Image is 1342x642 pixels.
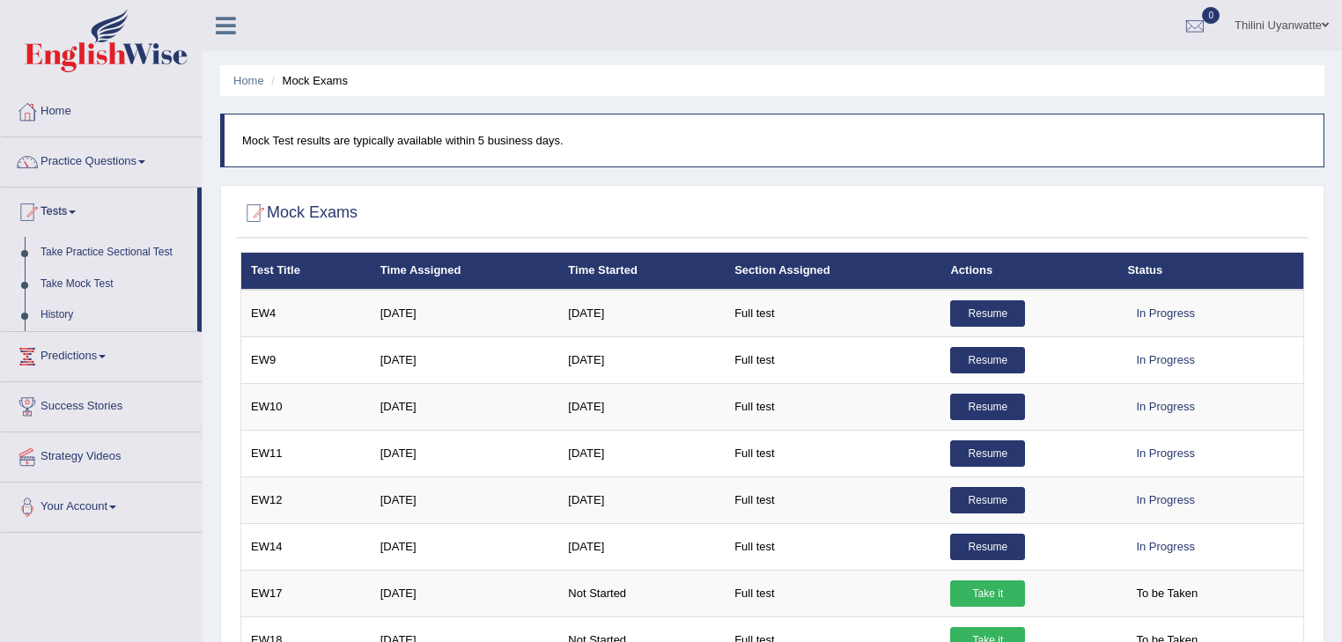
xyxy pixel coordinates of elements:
[371,290,559,337] td: [DATE]
[558,336,725,383] td: [DATE]
[1,432,202,476] a: Strategy Videos
[371,523,559,570] td: [DATE]
[1127,440,1203,467] div: In Progress
[371,430,559,476] td: [DATE]
[725,253,940,290] th: Section Assigned
[1,188,197,232] a: Tests
[1,137,202,181] a: Practice Questions
[725,570,940,616] td: Full test
[725,290,940,337] td: Full test
[558,570,725,616] td: Not Started
[940,253,1117,290] th: Actions
[725,336,940,383] td: Full test
[371,336,559,383] td: [DATE]
[233,74,264,87] a: Home
[1,332,202,376] a: Predictions
[241,253,371,290] th: Test Title
[371,570,559,616] td: [DATE]
[241,290,371,337] td: EW4
[950,487,1025,513] a: Resume
[241,523,371,570] td: EW14
[1,382,202,426] a: Success Stories
[371,253,559,290] th: Time Assigned
[558,383,725,430] td: [DATE]
[558,430,725,476] td: [DATE]
[241,430,371,476] td: EW11
[242,132,1306,149] p: Mock Test results are typically available within 5 business days.
[950,394,1025,420] a: Resume
[241,476,371,523] td: EW12
[950,440,1025,467] a: Resume
[725,476,940,523] td: Full test
[1127,347,1203,373] div: In Progress
[241,570,371,616] td: EW17
[33,299,197,331] a: History
[1127,487,1203,513] div: In Progress
[725,430,940,476] td: Full test
[725,383,940,430] td: Full test
[558,523,725,570] td: [DATE]
[1,483,202,527] a: Your Account
[558,476,725,523] td: [DATE]
[1117,253,1303,290] th: Status
[33,269,197,300] a: Take Mock Test
[267,72,348,89] li: Mock Exams
[1202,7,1220,24] span: 0
[950,580,1025,607] a: Take it
[1127,394,1203,420] div: In Progress
[950,347,1025,373] a: Resume
[371,476,559,523] td: [DATE]
[1127,534,1203,560] div: In Progress
[240,200,358,226] h2: Mock Exams
[33,237,197,269] a: Take Practice Sectional Test
[241,336,371,383] td: EW9
[371,383,559,430] td: [DATE]
[558,253,725,290] th: Time Started
[725,523,940,570] td: Full test
[950,300,1025,327] a: Resume
[241,383,371,430] td: EW10
[1127,300,1203,327] div: In Progress
[558,290,725,337] td: [DATE]
[1,87,202,131] a: Home
[950,534,1025,560] a: Resume
[1127,580,1206,607] span: To be Taken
